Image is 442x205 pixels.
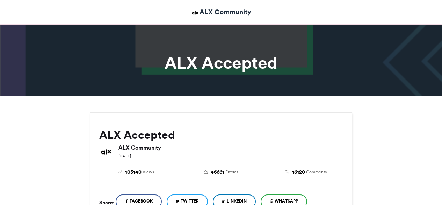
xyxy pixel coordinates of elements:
[99,145,113,159] img: ALX Community
[211,169,224,176] span: 46661
[191,8,200,17] img: ALX Community
[130,198,153,204] span: Facebook
[99,169,174,176] a: 105140 Views
[306,169,327,175] span: Comments
[181,198,199,204] span: Twitter
[125,169,142,176] span: 105140
[292,169,305,176] span: 16120
[143,169,154,175] span: Views
[118,145,343,150] h6: ALX Community
[191,7,251,17] a: ALX Community
[99,129,343,141] h2: ALX Accepted
[184,169,258,176] a: 46661 Entries
[227,198,247,204] span: LinkedIn
[275,198,298,204] span: WhatsApp
[225,169,238,175] span: Entries
[269,169,343,176] a: 16120 Comments
[27,54,415,71] h1: ALX Accepted
[118,153,131,158] small: [DATE]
